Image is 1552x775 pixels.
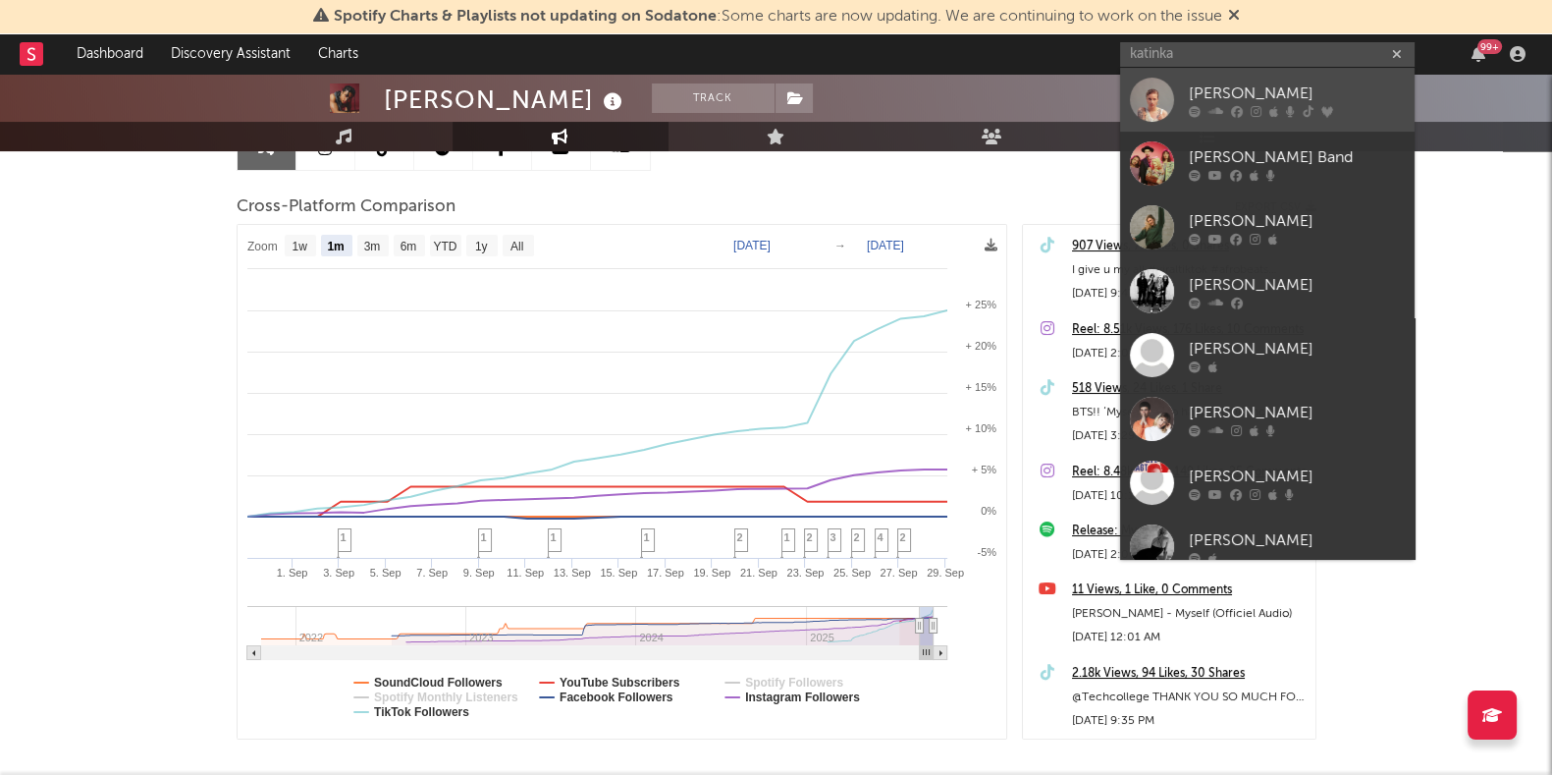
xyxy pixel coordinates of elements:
div: [PERSON_NAME] [384,83,627,116]
text: 25. Sep [832,567,870,579]
button: Track [652,83,775,113]
span: 1 [341,531,347,543]
div: [DATE] 2:00 AM [1072,543,1306,567]
text: 1w [292,240,307,253]
a: Charts [304,34,372,74]
span: 1 [481,531,487,543]
span: 1 [784,531,790,543]
div: [PERSON_NAME] [1189,337,1405,360]
text: [DATE] [867,239,904,252]
text: + 20% [965,340,996,352]
text: 1. Sep [276,567,307,579]
a: [PERSON_NAME] [1120,195,1415,259]
div: [DATE] 12:01 AM [1072,626,1306,649]
div: [DATE] 2:05 PM [1072,342,1306,365]
text: + 15% [965,381,996,393]
text: 23. Sep [786,567,824,579]
a: 11 Views, 1 Like, 0 Comments [1072,579,1306,602]
text: TikTok Followers [374,705,469,719]
div: BTS!! ‘Myself’ I’m so happy!!! Out now!!! #MYSELF #carllowewannaparty #viral #afrobeats #afropop ... [1072,401,1306,424]
div: [DATE] 9:35 PM [1072,709,1306,733]
text: 27. Sep [880,567,917,579]
a: 518 Views, 24 Likes, 1 Share [1072,377,1306,401]
span: 1 [644,531,650,543]
span: Dismiss [1228,9,1240,25]
div: @Techcollege THANK YOU SO MUCH FOR GOING CRAZY WITH US !!! #MYSELF OUT EVERYWHERE TONIGHT 00:00 #... [1072,686,1306,709]
text: Spotify Monthly Listeners [374,691,518,704]
span: 2 [854,531,860,543]
text: 17. Sep [646,567,683,579]
text: + 25% [965,299,996,310]
a: Discovery Assistant [157,34,304,74]
text: 15. Sep [600,567,637,579]
text: Spotify Followers [745,676,843,690]
div: 907 Views, 79 Likes, 0 Shares [1072,235,1306,258]
a: Reel: 8.51k Views, 176 Likes, 10 Comments [1072,318,1306,342]
a: Reel: 8.48k Views, 149 Likes, 25 Comments [1072,461,1306,484]
text: 13. Sep [553,567,590,579]
a: [PERSON_NAME] [1120,68,1415,132]
text: 1m [327,240,344,253]
span: 2 [900,531,906,543]
input: Search for artists [1120,42,1415,67]
span: Cross-Platform Comparison [237,195,455,219]
span: 2 [737,531,743,543]
div: [PERSON_NAME] [1189,465,1405,488]
div: [DATE] 9:47 PM [1072,282,1306,305]
span: Spotify Charts & Playlists not updating on Sodatone [334,9,717,25]
text: 21. Sep [739,567,776,579]
div: [PERSON_NAME] [1189,82,1405,105]
text: 1y [474,240,487,253]
div: [PERSON_NAME] [1189,401,1405,424]
a: [PERSON_NAME] [1120,451,1415,515]
text: 29. Sep [927,567,964,579]
div: [PERSON_NAME] [1189,273,1405,297]
div: [DATE] 10:15 AM [1072,484,1306,508]
text: Instagram Followers [745,691,860,704]
div: [PERSON_NAME] [1189,209,1405,233]
span: 4 [878,531,883,543]
text: 3m [363,240,380,253]
text: 11. Sep [507,567,544,579]
a: [PERSON_NAME] [1120,259,1415,323]
button: 99+ [1472,46,1485,62]
text: SoundCloud Followers [374,676,503,690]
a: 2.18k Views, 94 Likes, 30 Shares [1072,662,1306,686]
span: 1 [551,531,557,543]
text: 9. Sep [462,567,494,579]
text: Zoom [247,240,278,253]
text: 5. Sep [369,567,401,579]
span: : Some charts are now updating. We are continuing to work on the issue [334,9,1222,25]
text: -5% [977,546,996,558]
a: [PERSON_NAME] [1120,323,1415,387]
text: 7. Sep [416,567,448,579]
text: YTD [433,240,456,253]
text: 6m [400,240,416,253]
div: 99 + [1477,39,1502,54]
span: 3 [830,531,836,543]
div: [DATE] 3:29 PM [1072,424,1306,448]
a: [PERSON_NAME] [1120,515,1415,579]
div: [PERSON_NAME] [1189,528,1405,552]
a: [PERSON_NAME] [1120,387,1415,451]
text: + 10% [965,422,996,434]
span: 2 [807,531,813,543]
text: [DATE] [733,239,771,252]
div: I give u my all #viraltiktok #afrobeats #carllowewannaparty #afropop #ghtiktok [1072,258,1306,282]
text: → [834,239,846,252]
text: + 5% [971,464,996,475]
text: 3. Sep [323,567,354,579]
text: YouTube Subscribers [560,676,680,690]
div: [PERSON_NAME] Band [1189,145,1405,169]
a: Dashboard [63,34,157,74]
a: Release: Myself [1072,520,1306,543]
div: [PERSON_NAME] - Myself (Officiel Audio) [1072,602,1306,626]
a: [PERSON_NAME] Band [1120,132,1415,195]
text: 0% [981,505,996,517]
text: All [509,240,522,253]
